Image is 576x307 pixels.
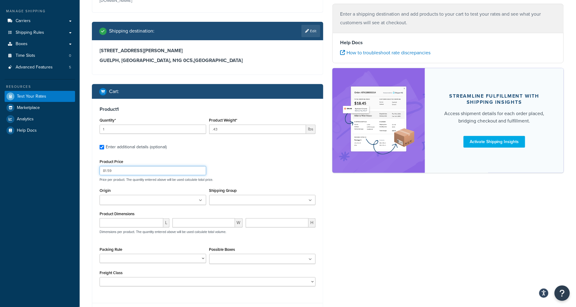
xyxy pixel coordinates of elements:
[100,118,116,122] label: Quantity*
[5,91,75,102] a: Test Your Rates
[5,38,75,50] a: Boxes
[555,286,570,301] button: Open Resource Center
[16,41,28,47] span: Boxes
[98,177,317,182] p: Price per product. The quantity entered above will be used calculate total price.
[100,270,123,275] label: Freight Class
[100,106,316,112] h3: Product 1
[69,53,71,58] span: 0
[5,27,75,38] a: Shipping Rules
[98,230,226,234] p: Dimensions per product. The quantity entered above will be used calculate total volume.
[17,128,37,133] span: Help Docs
[342,77,416,163] img: feature-image-si-e24932ea9b9fcd0ff835db86be1ff8d589347e8876e1638d903ea230a36726be.png
[340,10,556,27] p: Enter a shipping destination and add products to your cart to test your rates and see what your c...
[100,247,122,252] label: Packing Rule
[16,30,44,35] span: Shipping Rules
[440,110,549,125] div: Access shipment details for each order placed, bridging checkout and fulfillment.
[17,105,40,111] span: Marketplace
[340,39,556,46] h4: Help Docs
[100,48,316,54] h3: [STREET_ADDRESS][PERSON_NAME]
[163,218,169,227] span: L
[464,136,525,148] a: Activate Shipping Insights
[209,118,237,122] label: Product Weight*
[5,114,75,125] a: Analytics
[69,65,71,70] span: 5
[5,15,75,27] a: Carriers
[16,18,31,24] span: Carriers
[440,93,549,105] div: Streamline Fulfillment with Shipping Insights
[209,188,237,193] label: Shipping Group
[5,125,75,136] a: Help Docs
[100,125,206,134] input: 0.0
[100,188,111,193] label: Origin
[5,9,75,14] div: Manage Shipping
[209,125,306,134] input: 0.00
[109,89,119,94] h2: Cart :
[209,247,235,252] label: Possible Boxes
[5,62,75,73] a: Advanced Features5
[16,53,35,58] span: Time Slots
[16,65,53,70] span: Advanced Features
[5,84,75,89] div: Resources
[5,50,75,61] li: Time Slots
[340,49,430,56] a: How to troubleshoot rate discrepancies
[17,94,46,99] span: Test Your Rates
[17,117,34,122] span: Analytics
[301,25,320,37] a: Edit
[235,218,243,227] span: W
[100,145,104,150] input: Enter additional details (optional)
[5,102,75,113] a: Marketplace
[106,143,167,151] div: Enter additional details (optional)
[5,50,75,61] a: Time Slots0
[100,212,135,216] label: Product Dimensions
[309,218,316,227] span: H
[5,62,75,73] li: Advanced Features
[100,57,316,64] h3: GUELPH, [GEOGRAPHIC_DATA], N1G 0C5 , [GEOGRAPHIC_DATA]
[100,159,123,164] label: Product Price
[109,28,154,34] h2: Shipping destination :
[306,125,316,134] span: lbs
